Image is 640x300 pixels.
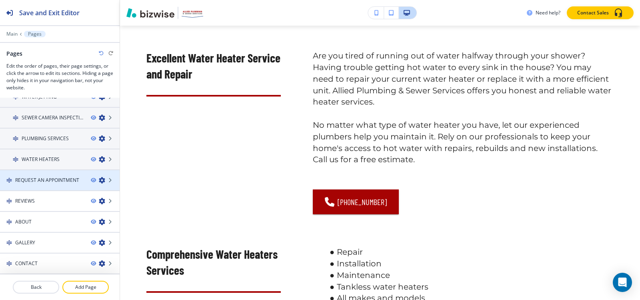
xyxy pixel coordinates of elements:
[536,9,560,16] h3: Need help?
[13,136,18,141] img: Drag
[24,31,46,37] button: Pages
[15,260,38,267] h4: CONTACT
[146,246,281,278] h3: Comprehensive Water Heaters Services
[325,246,614,258] li: Repair
[613,273,632,292] div: Open Intercom Messenger
[6,49,22,58] h2: Pages
[14,284,58,291] p: Back
[567,6,634,19] button: Contact Sales
[15,218,32,226] h4: ABOUT
[6,177,12,183] img: Drag
[13,157,18,162] img: Drag
[313,50,614,108] p: Are you tired of running out of water halfway through your shower? Having trouble getting hot wat...
[62,281,109,294] button: Add Page
[6,31,18,37] button: Main
[22,156,60,163] h4: WATER HEATERS
[577,9,609,16] p: Contact Sales
[6,198,12,204] img: Drag
[146,50,281,82] h3: Excellent Water Heater Service and Repair
[19,8,80,18] h2: Save and Exit Editor
[325,270,614,281] li: Maintenance
[6,219,12,225] img: Drag
[63,284,108,291] p: Add Page
[15,197,35,205] h4: REVIEWS
[22,114,84,121] h4: SEWER CAMERA INSPECTIONS AND PIPE LOCATING
[13,281,59,294] button: Back
[313,119,614,165] p: No matter what type of water heater you have, let our experienced plumbers help you maintain it. ...
[313,189,399,214] a: [PHONE_NUMBER]
[15,177,79,184] h4: REQUEST AN APPOINTMENT
[22,135,69,142] h4: PLUMBING SERVICES
[6,62,113,91] h3: Edit the order of pages, their page settings, or click the arrow to edit its sections. Hiding a p...
[126,8,174,18] img: Bizwise Logo
[325,281,614,293] li: Tankless water heaters
[182,8,203,17] img: Your Logo
[325,258,614,270] li: Installation
[6,240,12,246] img: Drag
[6,261,12,266] img: Drag
[13,115,18,121] img: Drag
[15,239,35,246] h4: GALLERY
[28,31,42,37] p: Pages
